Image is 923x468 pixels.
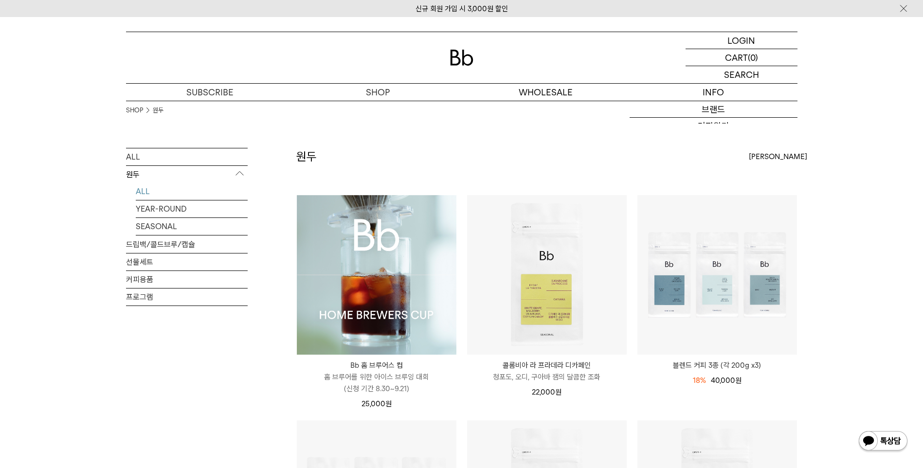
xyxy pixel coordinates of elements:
[749,151,807,162] span: [PERSON_NAME]
[748,49,758,66] p: (0)
[858,430,908,453] img: 카카오톡 채널 1:1 채팅 버튼
[136,200,248,217] a: YEAR-ROUND
[297,371,456,395] p: 홈 브루어를 위한 아이스 브루잉 대회 (신청 기간 8.30~9.21)
[630,118,797,134] a: 커피위키
[725,49,748,66] p: CART
[294,84,462,101] a: SHOP
[297,360,456,371] p: Bb 홈 브루어스 컵
[630,84,797,101] p: INFO
[126,288,248,306] a: 프로그램
[467,371,627,383] p: 청포도, 오디, 구아바 잼의 달콤한 조화
[727,32,755,49] p: LOGIN
[467,360,627,383] a: 콜롬비아 라 프라데라 디카페인 청포도, 오디, 구아바 잼의 달콤한 조화
[686,32,797,49] a: LOGIN
[637,195,797,355] img: 블렌드 커피 3종 (각 200g x3)
[297,360,456,395] a: Bb 홈 브루어스 컵 홈 브루어를 위한 아이스 브루잉 대회(신청 기간 8.30~9.21)
[467,360,627,371] p: 콜롬비아 라 프라데라 디카페인
[126,253,248,270] a: 선물세트
[693,375,706,386] div: 18%
[467,195,627,355] img: 콜롬비아 라 프라데라 디카페인
[450,50,473,66] img: 로고
[126,148,248,165] a: ALL
[126,236,248,253] a: 드립백/콜드브루/캡슐
[153,106,163,115] a: 원두
[637,360,797,371] a: 블렌드 커피 3종 (각 200g x3)
[735,376,742,385] span: 원
[126,84,294,101] a: SUBSCRIBE
[532,388,561,396] span: 22,000
[462,84,630,101] p: WHOLESALE
[711,376,742,385] span: 40,000
[362,399,392,408] span: 25,000
[416,4,508,13] a: 신규 회원 가입 시 3,000원 할인
[126,166,248,183] p: 원두
[136,218,248,235] a: SEASONAL
[555,388,561,396] span: 원
[297,195,456,355] img: Bb 홈 브루어스 컵
[136,183,248,200] a: ALL
[126,271,248,288] a: 커피용품
[724,66,759,83] p: SEARCH
[126,106,143,115] a: SHOP
[686,49,797,66] a: CART (0)
[630,101,797,118] a: 브랜드
[385,399,392,408] span: 원
[296,148,317,165] h2: 원두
